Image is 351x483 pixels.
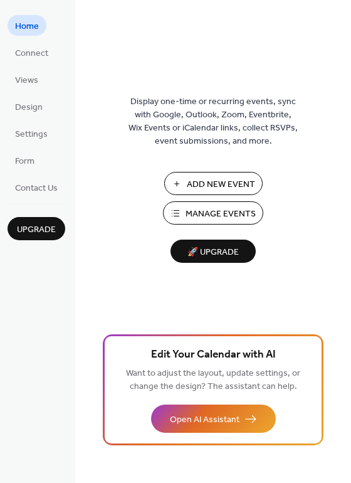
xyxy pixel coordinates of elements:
[128,95,298,148] span: Display one-time or recurring events, sync with Google, Outlook, Zoom, Eventbrite, Wix Events or ...
[15,74,38,87] span: Views
[17,223,56,236] span: Upgrade
[15,128,48,141] span: Settings
[186,208,256,221] span: Manage Events
[170,240,256,263] button: 🚀 Upgrade
[170,413,239,427] span: Open AI Assistant
[15,101,43,114] span: Design
[178,244,248,261] span: 🚀 Upgrade
[8,177,65,198] a: Contact Us
[8,217,65,240] button: Upgrade
[164,172,263,195] button: Add New Event
[8,69,46,90] a: Views
[15,47,48,60] span: Connect
[15,20,39,33] span: Home
[15,155,34,168] span: Form
[151,405,276,433] button: Open AI Assistant
[163,201,263,225] button: Manage Events
[151,346,276,364] span: Edit Your Calendar with AI
[8,123,55,144] a: Settings
[8,42,56,63] a: Connect
[187,178,255,191] span: Add New Event
[15,182,58,195] span: Contact Us
[8,15,46,36] a: Home
[126,365,300,395] span: Want to adjust the layout, update settings, or change the design? The assistant can help.
[8,96,50,117] a: Design
[8,150,42,171] a: Form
